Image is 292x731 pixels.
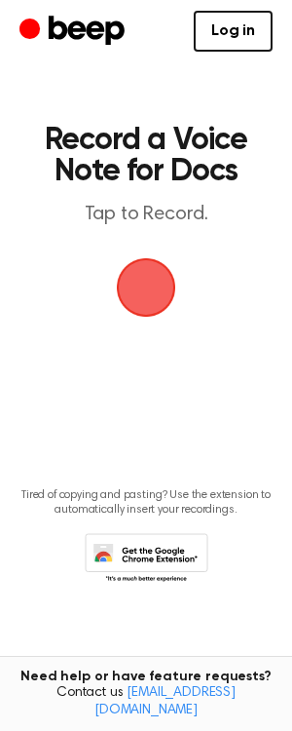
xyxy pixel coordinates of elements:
[16,488,276,518] p: Tired of copying and pasting? Use the extension to automatically insert your recordings.
[94,686,236,717] a: [EMAIL_ADDRESS][DOMAIN_NAME]
[19,13,129,51] a: Beep
[35,203,257,227] p: Tap to Record.
[194,11,273,52] a: Log in
[117,258,175,317] img: Beep Logo
[12,685,280,719] span: Contact us
[35,125,257,187] h1: Record a Voice Note for Docs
